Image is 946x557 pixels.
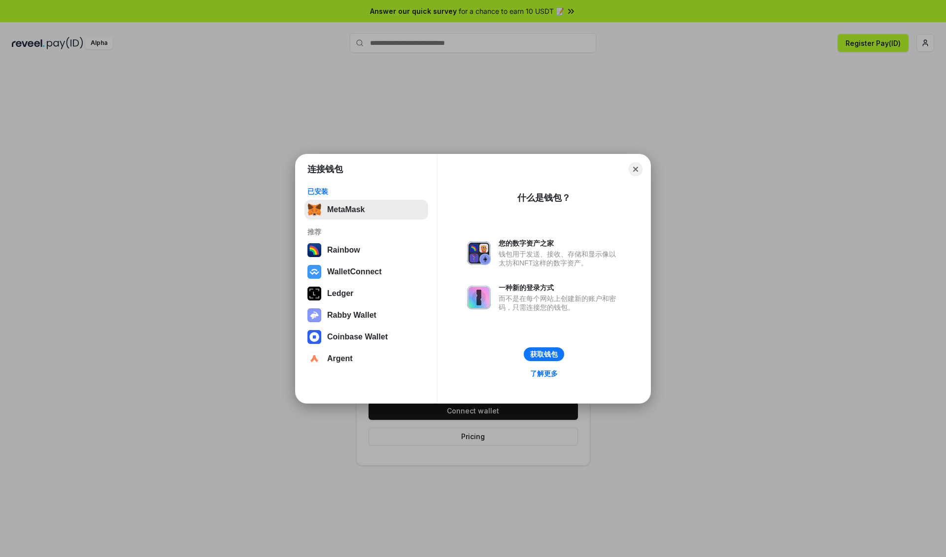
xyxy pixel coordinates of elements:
[307,352,321,366] img: svg+xml,%3Csvg%20width%3D%2228%22%20height%3D%2228%22%20viewBox%3D%220%200%2028%2028%22%20fill%3D...
[524,367,564,380] a: 了解更多
[304,240,428,260] button: Rainbow
[327,354,353,363] div: Argent
[499,239,621,248] div: 您的数字资产之家
[307,308,321,322] img: svg+xml,%3Csvg%20xmlns%3D%22http%3A%2F%2Fwww.w3.org%2F2000%2Fsvg%22%20fill%3D%22none%22%20viewBox...
[307,243,321,257] img: svg+xml,%3Csvg%20width%3D%22120%22%20height%3D%22120%22%20viewBox%3D%220%200%20120%20120%22%20fil...
[629,162,642,176] button: Close
[327,311,376,320] div: Rabby Wallet
[307,227,425,236] div: 推荐
[304,327,428,347] button: Coinbase Wallet
[307,330,321,344] img: svg+xml,%3Csvg%20width%3D%2228%22%20height%3D%2228%22%20viewBox%3D%220%200%2028%2028%22%20fill%3D...
[304,349,428,369] button: Argent
[304,305,428,325] button: Rabby Wallet
[307,265,321,279] img: svg+xml,%3Csvg%20width%3D%2228%22%20height%3D%2228%22%20viewBox%3D%220%200%2028%2028%22%20fill%3D...
[499,294,621,312] div: 而不是在每个网站上创建新的账户和密码，只需连接您的钱包。
[327,267,382,276] div: WalletConnect
[307,287,321,300] img: svg+xml,%3Csvg%20xmlns%3D%22http%3A%2F%2Fwww.w3.org%2F2000%2Fsvg%22%20width%3D%2228%22%20height%3...
[524,347,564,361] button: 获取钱包
[327,246,360,255] div: Rainbow
[307,203,321,217] img: svg+xml,%3Csvg%20fill%3D%22none%22%20height%3D%2233%22%20viewBox%3D%220%200%2035%2033%22%20width%...
[307,163,343,175] h1: 连接钱包
[304,262,428,282] button: WalletConnect
[517,192,571,204] div: 什么是钱包？
[327,205,365,214] div: MetaMask
[530,350,558,359] div: 获取钱包
[467,286,491,309] img: svg+xml,%3Csvg%20xmlns%3D%22http%3A%2F%2Fwww.w3.org%2F2000%2Fsvg%22%20fill%3D%22none%22%20viewBox...
[304,200,428,220] button: MetaMask
[327,333,388,341] div: Coinbase Wallet
[530,369,558,378] div: 了解更多
[304,284,428,303] button: Ledger
[327,289,353,298] div: Ledger
[467,241,491,265] img: svg+xml,%3Csvg%20xmlns%3D%22http%3A%2F%2Fwww.w3.org%2F2000%2Fsvg%22%20fill%3D%22none%22%20viewBox...
[499,283,621,292] div: 一种新的登录方式
[307,187,425,196] div: 已安装
[499,250,621,267] div: 钱包用于发送、接收、存储和显示像以太坊和NFT这样的数字资产。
